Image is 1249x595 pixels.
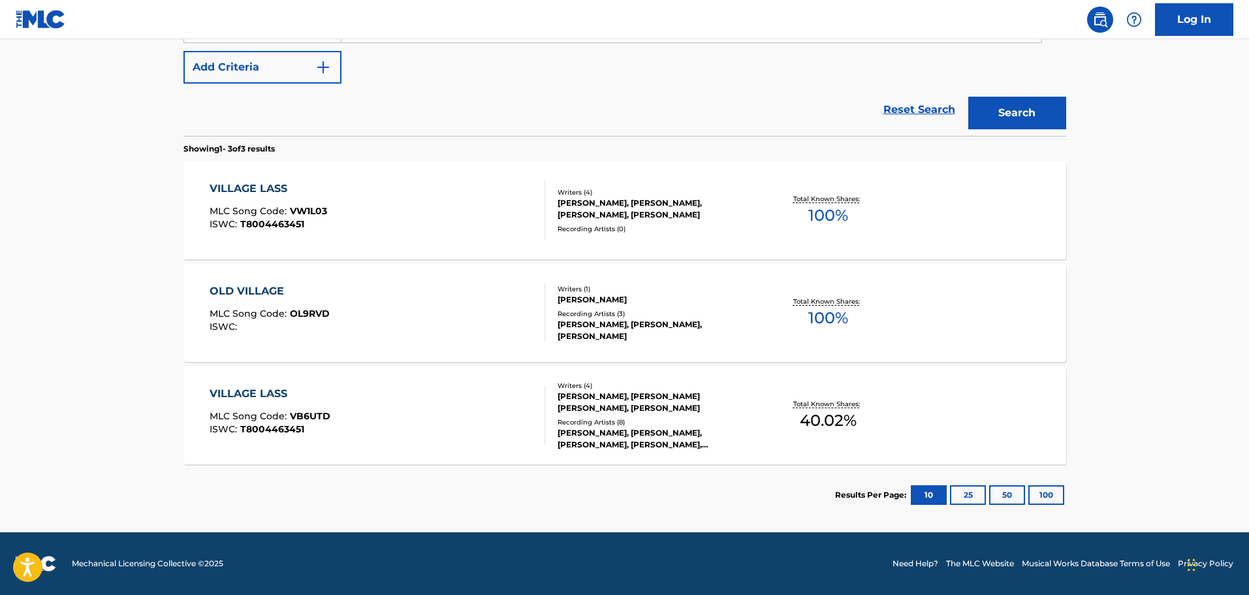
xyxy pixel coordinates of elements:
[558,294,755,306] div: [PERSON_NAME]
[793,194,863,204] p: Total Known Shares:
[946,558,1014,570] a: The MLC Website
[808,204,848,227] span: 100 %
[558,391,755,414] div: [PERSON_NAME], [PERSON_NAME] [PERSON_NAME], [PERSON_NAME]
[183,366,1066,464] a: VILLAGE LASSMLC Song Code:VB6UTDISWC:T8004463451Writers (4)[PERSON_NAME], [PERSON_NAME] [PERSON_N...
[1121,7,1147,33] div: Help
[808,306,848,330] span: 100 %
[183,51,341,84] button: Add Criteria
[210,283,330,299] div: OLD VILLAGE
[558,224,755,234] div: Recording Artists ( 0 )
[558,319,755,342] div: [PERSON_NAME], [PERSON_NAME], [PERSON_NAME]
[835,489,909,501] p: Results Per Page:
[1178,558,1233,570] a: Privacy Policy
[1022,558,1170,570] a: Musical Works Database Terms of Use
[16,10,66,29] img: MLC Logo
[1184,532,1249,595] iframe: Chat Widget
[240,423,304,435] span: T8004463451
[210,181,327,197] div: VILLAGE LASS
[183,143,275,155] p: Showing 1 - 3 of 3 results
[1087,7,1113,33] a: Public Search
[183,264,1066,362] a: OLD VILLAGEMLC Song Code:OL9RVDISWC:Writers (1)[PERSON_NAME]Recording Artists (3)[PERSON_NAME], [...
[210,218,240,230] span: ISWC :
[1092,12,1108,27] img: search
[315,59,331,75] img: 9d2ae6d4665cec9f34b9.svg
[877,95,962,124] a: Reset Search
[290,308,330,319] span: OL9RVD
[1028,485,1064,505] button: 100
[793,297,863,306] p: Total Known Shares:
[968,97,1066,129] button: Search
[210,423,240,435] span: ISWC :
[210,410,290,422] span: MLC Song Code :
[210,321,240,332] span: ISWC :
[183,161,1066,259] a: VILLAGE LASSMLC Song Code:VW1L03ISWC:T8004463451Writers (4)[PERSON_NAME], [PERSON_NAME], [PERSON_...
[558,187,755,197] div: Writers ( 4 )
[911,485,947,505] button: 10
[989,485,1025,505] button: 50
[210,205,290,217] span: MLC Song Code :
[1188,545,1195,585] div: Drag
[950,485,986,505] button: 25
[558,197,755,221] div: [PERSON_NAME], [PERSON_NAME], [PERSON_NAME], [PERSON_NAME]
[72,558,223,570] span: Mechanical Licensing Collective © 2025
[1126,12,1142,27] img: help
[210,308,290,319] span: MLC Song Code :
[558,284,755,294] div: Writers ( 1 )
[1155,3,1233,36] a: Log In
[558,309,755,319] div: Recording Artists ( 3 )
[558,417,755,427] div: Recording Artists ( 8 )
[290,205,327,217] span: VW1L03
[558,427,755,451] div: [PERSON_NAME], [PERSON_NAME], [PERSON_NAME], [PERSON_NAME], [PERSON_NAME] & [PERSON_NAME]
[240,218,304,230] span: T8004463451
[558,381,755,391] div: Writers ( 4 )
[893,558,938,570] a: Need Help?
[290,410,330,422] span: VB6UTD
[210,386,330,402] div: VILLAGE LASS
[793,399,863,409] p: Total Known Shares:
[16,556,56,571] img: logo
[800,409,857,432] span: 40.02 %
